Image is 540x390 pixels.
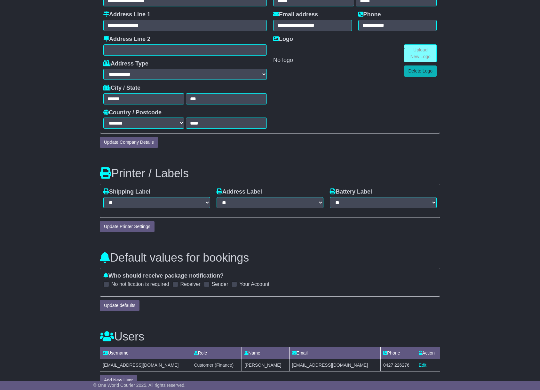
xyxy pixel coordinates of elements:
[289,347,380,359] td: Email
[100,375,137,386] button: Add New User
[242,359,289,371] td: [PERSON_NAME]
[381,359,416,371] td: 0427 226276
[273,11,318,18] label: Email address
[103,85,140,92] label: City / State
[358,11,381,18] label: Phone
[180,281,201,287] label: Receiver
[419,363,426,368] a: Edit
[100,330,440,343] h3: Users
[217,188,262,195] label: Address Label
[191,347,242,359] td: Role
[100,167,440,180] h3: Printer / Labels
[111,281,169,287] label: No notification is required
[381,347,416,359] td: Phone
[191,359,242,371] td: Customer (Finance)
[100,251,440,264] h3: Default values for bookings
[273,36,293,43] label: Logo
[103,60,148,67] label: Address Type
[239,281,269,287] label: Your Account
[212,281,228,287] label: Sender
[100,347,191,359] td: Username
[100,300,139,311] button: Update defaults
[100,359,191,371] td: [EMAIL_ADDRESS][DOMAIN_NAME]
[404,44,437,62] a: Upload New Logo
[103,188,150,195] label: Shipping Label
[242,347,289,359] td: Name
[416,347,440,359] td: Action
[93,383,186,388] span: © One World Courier 2025. All rights reserved.
[103,272,224,279] label: Who should receive package notification?
[289,359,380,371] td: [EMAIL_ADDRESS][DOMAIN_NAME]
[100,221,155,232] button: Update Printer Settings
[100,137,158,148] button: Update Company Details
[330,188,372,195] label: Battery Label
[103,11,150,18] label: Address Line 1
[103,109,162,116] label: Country / Postcode
[273,57,293,63] span: No logo
[103,36,150,43] label: Address Line 2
